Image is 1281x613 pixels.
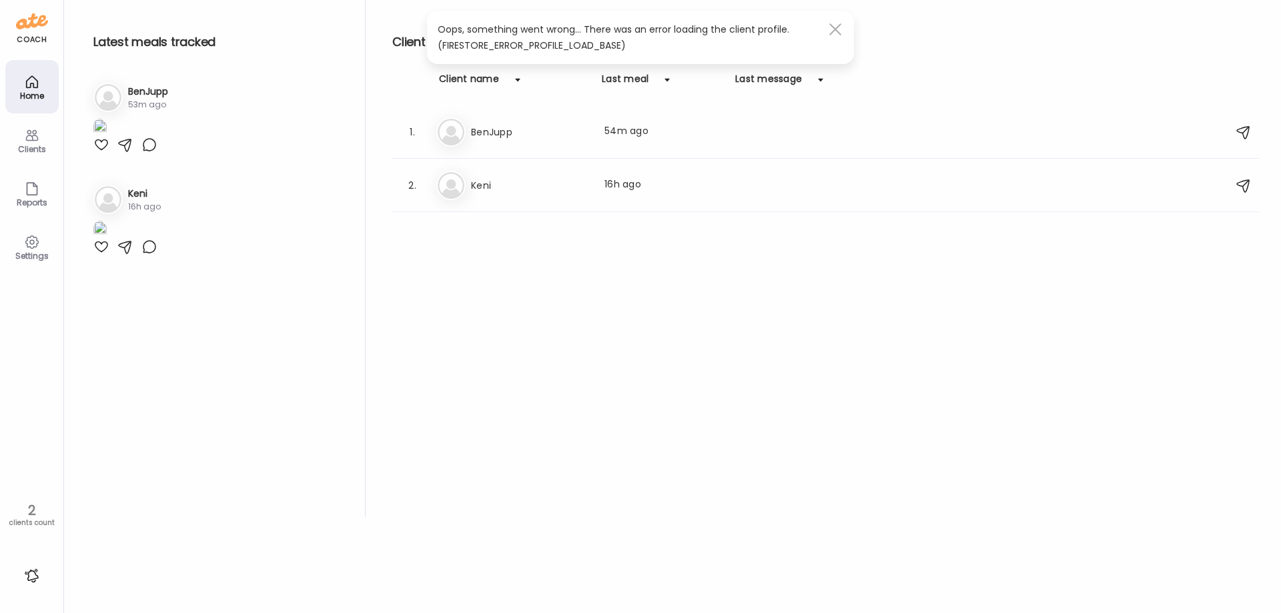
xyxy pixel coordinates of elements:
[735,72,802,93] div: Last message
[8,91,56,100] div: Home
[128,85,168,99] h3: BenJupp
[604,177,722,193] div: 16h ago
[17,34,47,45] div: coach
[5,502,59,518] div: 2
[392,32,1260,52] h2: Client activity
[471,177,588,193] h3: Keni
[93,221,107,239] img: images%2F9FN57vT2oqRbZS02umJcrbHD5CE2%2FuxD3XeiO16HBNtRVKTq0%2F9sihLH2tf80jLxSkhdst_1080
[16,11,48,32] img: ate
[128,99,168,111] div: 53m ago
[8,198,56,207] div: Reports
[95,186,121,213] img: bg-avatar-default.svg
[438,119,464,145] img: bg-avatar-default.svg
[128,187,161,201] h3: Keni
[5,518,59,528] div: clients count
[471,124,588,140] h3: BenJupp
[404,124,420,140] div: 1.
[93,119,107,137] img: images%2FHVcAe8IYoJNGVG2ZERacUZstUY53%2FibQva6Xj5NCDdyP7omsr%2FeiETJm2vWWCJi2fONOGD_1080
[404,177,420,193] div: 2.
[438,21,822,53] div: Oops, something went wrong... There was an error loading the client profile. (FIRESTORE_ERROR_PRO...
[604,124,722,140] div: 54m ago
[95,84,121,111] img: bg-avatar-default.svg
[8,251,56,260] div: Settings
[438,172,464,199] img: bg-avatar-default.svg
[8,145,56,153] div: Clients
[602,72,649,93] div: Last meal
[128,201,161,213] div: 16h ago
[93,32,344,52] h2: Latest meals tracked
[439,72,499,93] div: Client name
